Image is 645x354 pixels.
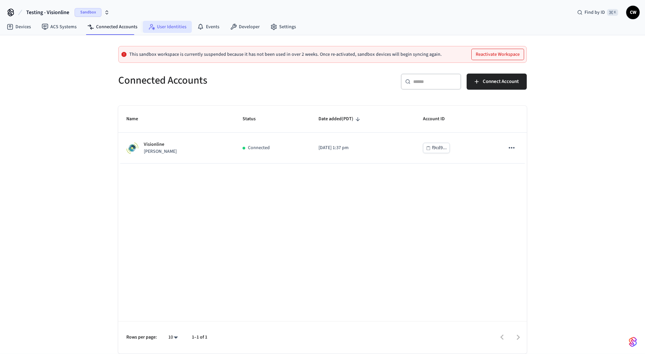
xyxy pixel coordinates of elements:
a: User Identities [143,21,192,33]
table: sticky table [118,106,527,164]
p: Rows per page: [126,334,157,341]
p: [PERSON_NAME] [144,148,177,155]
a: ACS Systems [36,21,82,33]
span: Date added(PDT) [318,114,362,124]
span: Testing - Visionline [26,8,69,16]
a: Developer [225,21,265,33]
button: Connect Account [467,74,527,90]
span: Account ID [423,114,454,124]
div: f9cd9... [432,144,447,152]
button: Reactivate Workspace [472,49,524,60]
span: CW [627,6,639,18]
span: Name [126,114,147,124]
div: Find by ID⌘ K [572,6,623,18]
span: Sandbox [75,8,101,17]
span: Connect Account [483,77,519,86]
p: This sandbox workspace is currently suspended because it has not been used in over 2 weeks. Once ... [129,52,442,57]
a: Connected Accounts [82,21,143,33]
span: Status [243,114,264,124]
img: Visionline [126,142,138,154]
span: ⌘ K [607,9,618,16]
p: [DATE] 1:37 pm [318,144,407,151]
p: Connected [248,144,270,151]
p: Visionline [144,141,177,148]
a: Events [192,21,225,33]
button: CW [626,6,640,19]
div: 10 [165,333,181,342]
a: Devices [1,21,36,33]
img: SeamLogoGradient.69752ec5.svg [629,337,637,347]
p: 1–1 of 1 [192,334,207,341]
span: Find by ID [585,9,605,16]
a: Settings [265,21,301,33]
h5: Connected Accounts [118,74,318,87]
button: f9cd9... [423,143,450,153]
